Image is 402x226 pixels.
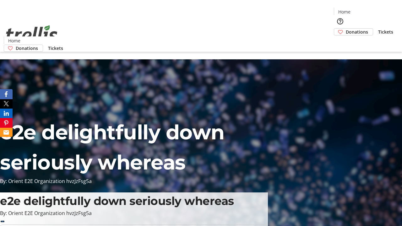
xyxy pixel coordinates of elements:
[334,28,373,35] a: Donations
[373,29,398,35] a: Tickets
[43,45,68,51] a: Tickets
[334,35,346,48] button: Cart
[16,45,38,51] span: Donations
[48,45,63,51] span: Tickets
[4,37,24,44] a: Home
[8,37,20,44] span: Home
[338,8,350,15] span: Home
[334,8,354,15] a: Home
[4,18,60,50] img: Orient E2E Organization hvzJzFsg5a's Logo
[378,29,393,35] span: Tickets
[334,15,346,28] button: Help
[346,29,368,35] span: Donations
[4,45,43,52] a: Donations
